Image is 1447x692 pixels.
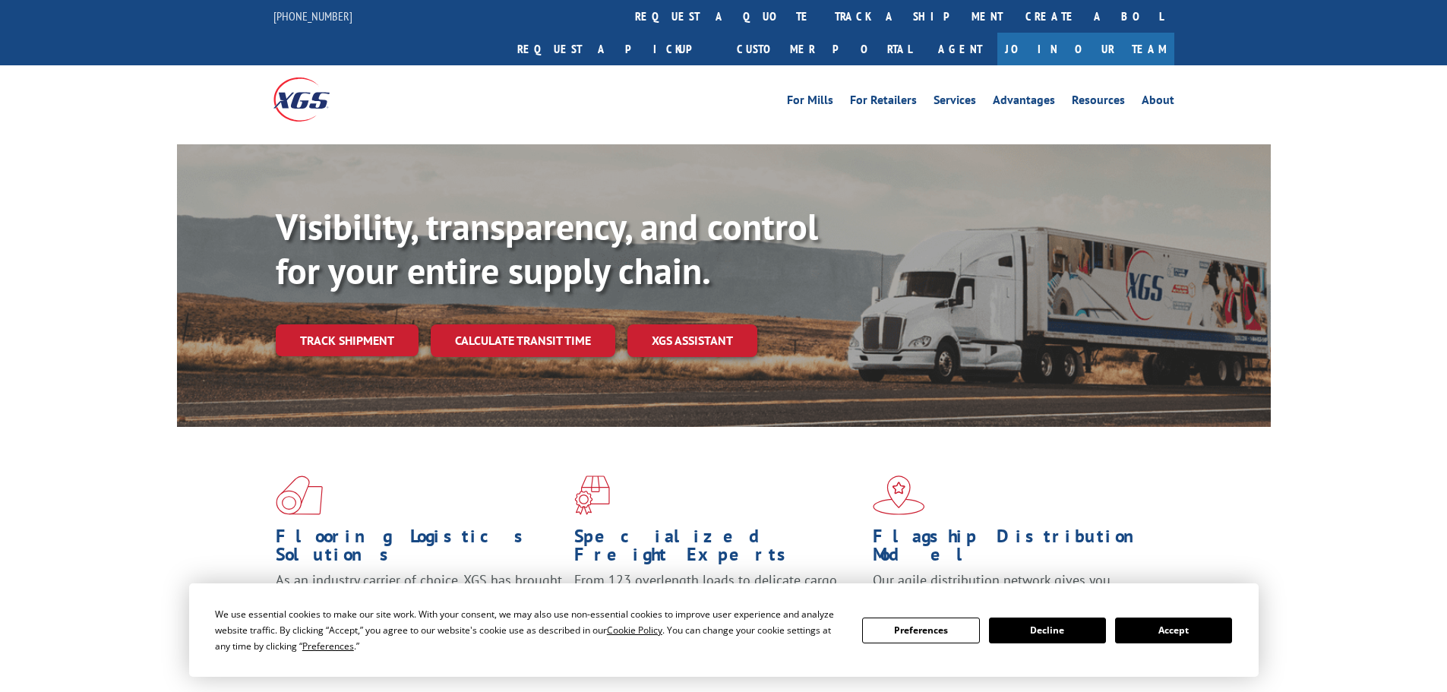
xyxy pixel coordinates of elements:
[850,94,917,111] a: For Retailers
[276,571,562,625] span: As an industry carrier of choice, XGS has brought innovation and dedication to flooring logistics...
[574,571,861,639] p: From 123 overlength loads to delicate cargo, our experienced staff knows the best way to move you...
[993,94,1055,111] a: Advantages
[302,640,354,653] span: Preferences
[1072,94,1125,111] a: Resources
[923,33,997,65] a: Agent
[189,583,1259,677] div: Cookie Consent Prompt
[431,324,615,357] a: Calculate transit time
[276,324,419,356] a: Track shipment
[506,33,725,65] a: Request a pickup
[276,476,323,515] img: xgs-icon-total-supply-chain-intelligence-red
[607,624,662,637] span: Cookie Policy
[934,94,976,111] a: Services
[627,324,757,357] a: XGS ASSISTANT
[276,527,563,571] h1: Flooring Logistics Solutions
[873,527,1160,571] h1: Flagship Distribution Model
[989,618,1106,643] button: Decline
[215,606,844,654] div: We use essential cookies to make our site work. With your consent, we may also use non-essential ...
[574,527,861,571] h1: Specialized Freight Experts
[873,476,925,515] img: xgs-icon-flagship-distribution-model-red
[997,33,1174,65] a: Join Our Team
[862,618,979,643] button: Preferences
[276,203,818,294] b: Visibility, transparency, and control for your entire supply chain.
[873,571,1152,607] span: Our agile distribution network gives you nationwide inventory management on demand.
[1115,618,1232,643] button: Accept
[574,476,610,515] img: xgs-icon-focused-on-flooring-red
[787,94,833,111] a: For Mills
[273,8,352,24] a: [PHONE_NUMBER]
[725,33,923,65] a: Customer Portal
[1142,94,1174,111] a: About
